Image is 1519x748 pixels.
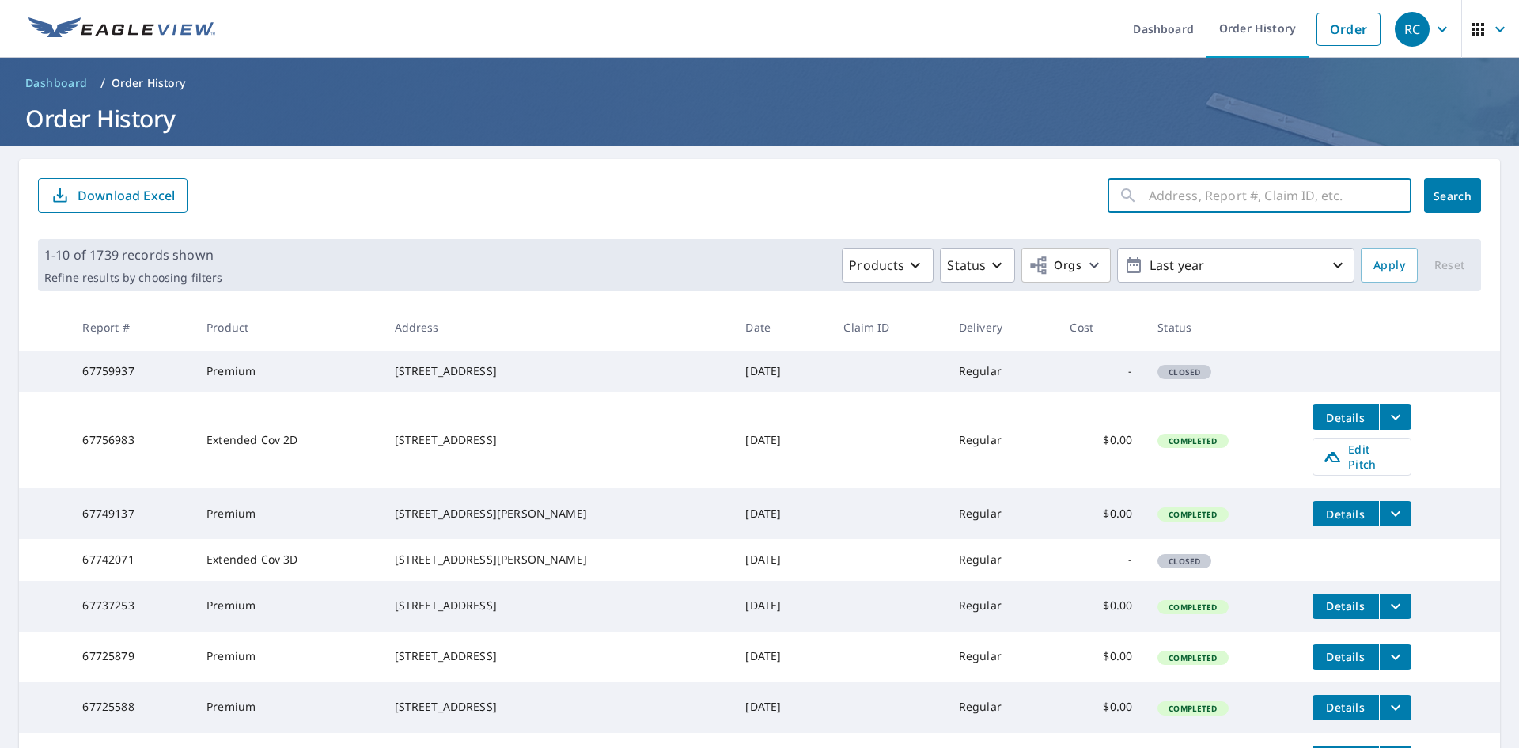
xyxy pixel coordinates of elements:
button: Search [1424,178,1481,213]
p: Last year [1143,252,1328,279]
button: Orgs [1021,248,1111,283]
td: [DATE] [733,351,831,392]
button: Apply [1361,248,1418,283]
td: Premium [194,488,381,539]
p: Refine results by choosing filters [44,271,222,285]
td: 67756983 [70,392,194,488]
td: [DATE] [733,581,831,632]
div: [STREET_ADDRESS][PERSON_NAME] [395,506,721,522]
span: Closed [1159,366,1210,378]
a: Dashboard [19,70,94,96]
span: Details [1322,700,1369,715]
th: Report # [70,304,194,351]
th: Product [194,304,381,351]
span: Completed [1159,509,1226,520]
th: Cost [1057,304,1145,351]
span: Edit Pitch [1323,442,1401,472]
button: Last year [1117,248,1354,283]
input: Address, Report #, Claim ID, etc. [1149,173,1411,218]
th: Date [733,304,831,351]
p: Order History [112,75,186,91]
div: [STREET_ADDRESS][PERSON_NAME] [395,552,721,568]
button: detailsBtn-67725879 [1313,644,1379,670]
td: Premium [194,682,381,733]
span: Completed [1159,652,1226,663]
td: Regular [946,351,1058,392]
td: - [1057,539,1145,580]
span: Details [1322,649,1369,664]
p: 1-10 of 1739 records shown [44,245,222,264]
td: Regular [946,488,1058,539]
td: $0.00 [1057,581,1145,632]
td: - [1057,351,1145,392]
td: $0.00 [1057,632,1145,682]
a: Order [1316,13,1381,46]
button: filesDropdownBtn-67725588 [1379,695,1411,720]
div: RC [1395,12,1430,47]
div: [STREET_ADDRESS] [395,648,721,664]
td: Extended Cov 3D [194,539,381,580]
div: [STREET_ADDRESS] [395,363,721,379]
button: filesDropdownBtn-67737253 [1379,594,1411,619]
button: Status [940,248,1015,283]
th: Delivery [946,304,1058,351]
td: Premium [194,351,381,392]
button: filesDropdownBtn-67756983 [1379,404,1411,430]
th: Status [1145,304,1300,351]
span: Details [1322,598,1369,613]
span: Completed [1159,703,1226,714]
a: Edit Pitch [1313,438,1411,476]
button: filesDropdownBtn-67725879 [1379,644,1411,670]
td: 67737253 [70,581,194,632]
div: [STREET_ADDRESS] [395,598,721,613]
th: Claim ID [831,304,945,351]
td: $0.00 [1057,488,1145,539]
p: Products [849,256,904,275]
td: [DATE] [733,539,831,580]
td: [DATE] [733,488,831,539]
button: detailsBtn-67737253 [1313,594,1379,619]
td: Premium [194,581,381,632]
td: Regular [946,539,1058,580]
button: Download Excel [38,178,188,213]
td: $0.00 [1057,682,1145,733]
th: Address [382,304,733,351]
span: Completed [1159,435,1226,446]
td: Extended Cov 2D [194,392,381,488]
button: detailsBtn-67725588 [1313,695,1379,720]
span: Details [1322,410,1369,425]
td: Regular [946,581,1058,632]
td: [DATE] [733,392,831,488]
h1: Order History [19,102,1500,135]
td: $0.00 [1057,392,1145,488]
button: detailsBtn-67756983 [1313,404,1379,430]
button: filesDropdownBtn-67749137 [1379,501,1411,526]
td: [DATE] [733,632,831,682]
td: 67725879 [70,632,194,682]
span: Closed [1159,556,1210,567]
span: Details [1322,507,1369,522]
td: Premium [194,632,381,682]
nav: breadcrumb [19,70,1500,96]
span: Orgs [1028,256,1081,275]
span: Dashboard [25,75,88,91]
span: Completed [1159,602,1226,613]
p: Download Excel [78,187,175,204]
span: Apply [1373,256,1405,275]
td: Regular [946,392,1058,488]
div: [STREET_ADDRESS] [395,699,721,715]
td: 67749137 [70,488,194,539]
td: Regular [946,682,1058,733]
span: Search [1437,188,1468,203]
p: Status [947,256,986,275]
td: Regular [946,632,1058,682]
td: 67742071 [70,539,194,580]
button: detailsBtn-67749137 [1313,501,1379,526]
li: / [100,74,105,93]
td: 67725588 [70,682,194,733]
button: Products [842,248,934,283]
img: EV Logo [28,17,215,41]
div: [STREET_ADDRESS] [395,432,721,448]
td: 67759937 [70,351,194,392]
td: [DATE] [733,682,831,733]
